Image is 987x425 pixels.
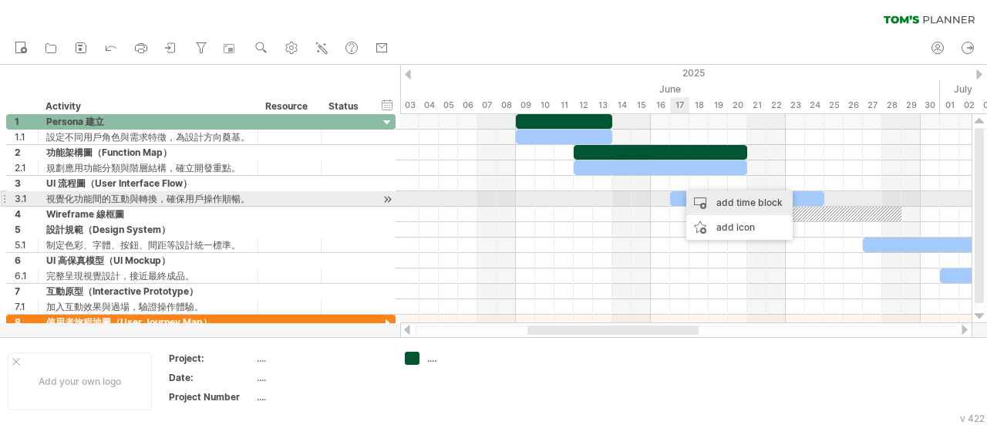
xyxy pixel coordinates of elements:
div: Saturday, 28 June 2025 [882,97,901,113]
div: Monday, 16 June 2025 [651,97,670,113]
div: Wireframe 線框圖 [46,207,250,221]
div: scroll to activity [380,191,395,207]
div: 5 [15,222,38,237]
div: 7 [15,284,38,299]
div: Friday, 20 June 2025 [728,97,747,113]
div: Tuesday, 17 June 2025 [670,97,689,113]
div: 設定不同用戶角色與需求特徵，為設計方向奠基。 [46,130,250,144]
div: Thursday, 19 June 2025 [709,97,728,113]
div: Monday, 9 June 2025 [516,97,535,113]
div: .... [257,352,386,365]
div: Status [328,99,362,114]
div: 5.1 [15,238,38,252]
div: 1 [15,114,38,129]
div: add icon [686,215,793,240]
div: 3.1 [15,191,38,206]
div: Saturday, 14 June 2025 [612,97,632,113]
div: Resource [265,99,312,114]
div: 功能架構圖（Function Map） [46,145,250,160]
div: 6 [15,253,38,268]
div: Activity [45,99,249,114]
div: Sunday, 29 June 2025 [901,97,921,113]
div: 2.1 [15,160,38,175]
div: 使用者旅程地圖（User Journey Map） [46,315,250,329]
div: 設計規範（Design System） [46,222,250,237]
div: add time block [686,191,793,215]
div: Add your own logo [8,352,152,410]
div: 1.1 [15,130,38,144]
div: 加入互動效果與過場，驗證操作體驗。 [46,299,250,314]
div: Wednesday, 4 June 2025 [419,97,439,113]
div: Monday, 30 June 2025 [921,97,940,113]
div: 3 [15,176,38,191]
div: Saturday, 21 June 2025 [747,97,766,113]
div: Monday, 23 June 2025 [786,97,805,113]
div: .... [427,352,511,365]
div: 制定色彩、字體、按鈕、間距等設計統一標準。 [46,238,250,252]
div: .... [257,371,386,384]
div: Sunday, 8 June 2025 [497,97,516,113]
div: Sunday, 15 June 2025 [632,97,651,113]
div: Tuesday, 24 June 2025 [805,97,824,113]
div: UI 高保真模型（UI Mockup） [46,253,250,268]
div: UI 流程圖（User Interface Flow） [46,176,250,191]
div: Date: [169,371,254,384]
div: 視覺化功能間的互動與轉換，確保用戶操作順暢。 [46,191,250,206]
div: 規劃應用功能分類與階層結構，確立開發重點。 [46,160,250,175]
div: Thursday, 26 June 2025 [844,97,863,113]
div: Wednesday, 2 July 2025 [959,97,979,113]
div: Friday, 6 June 2025 [458,97,477,113]
div: Project Number [169,390,254,403]
div: Project: [169,352,254,365]
div: 8 [15,315,38,329]
div: Wednesday, 25 June 2025 [824,97,844,113]
div: Tuesday, 1 July 2025 [940,97,959,113]
div: Persona 建立 [46,114,250,129]
div: Sunday, 22 June 2025 [766,97,786,113]
div: 6.1 [15,268,38,283]
div: v 422 [960,413,985,424]
div: Tuesday, 10 June 2025 [535,97,554,113]
div: June 2025 [362,81,940,97]
div: 互動原型（Interactive Prototype） [46,284,250,299]
div: Tuesday, 3 June 2025 [400,97,419,113]
div: Thursday, 5 June 2025 [439,97,458,113]
div: 2 [15,145,38,160]
div: Friday, 27 June 2025 [863,97,882,113]
div: Saturday, 7 June 2025 [477,97,497,113]
div: .... [257,390,386,403]
div: 4 [15,207,38,221]
div: Wednesday, 18 June 2025 [689,97,709,113]
div: Friday, 13 June 2025 [593,97,612,113]
div: Wednesday, 11 June 2025 [554,97,574,113]
div: 完整呈現視覺設計，接近最終成品。 [46,268,250,283]
div: 7.1 [15,299,38,314]
div: Thursday, 12 June 2025 [574,97,593,113]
